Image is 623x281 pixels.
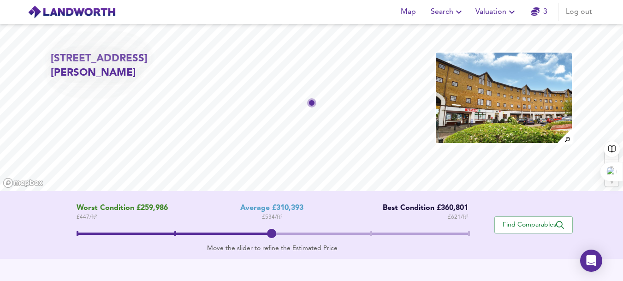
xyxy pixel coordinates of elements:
[51,52,218,81] h2: [STREET_ADDRESS][PERSON_NAME]
[472,3,521,21] button: Valuation
[525,3,554,21] button: 3
[427,3,468,21] button: Search
[394,3,423,21] button: Map
[435,52,573,144] img: property
[376,204,468,213] div: Best Condition £360,801
[77,213,168,222] span: £ 447 / ft²
[475,6,517,18] span: Valuation
[562,3,596,21] button: Log out
[3,178,43,188] a: Mapbox homepage
[240,204,303,213] div: Average £310,393
[494,216,573,233] button: Find Comparables
[580,250,602,272] div: Open Intercom Messenger
[557,128,573,144] img: search
[77,244,468,253] div: Move the slider to refine the Estimated Price
[77,204,168,213] span: Worst Condition £259,986
[448,213,468,222] span: £ 621 / ft²
[499,221,568,229] span: Find Comparables
[398,6,420,18] span: Map
[566,6,592,18] span: Log out
[262,213,282,222] span: £ 534 / ft²
[28,5,116,19] img: logo
[531,6,547,18] a: 3
[431,6,464,18] span: Search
